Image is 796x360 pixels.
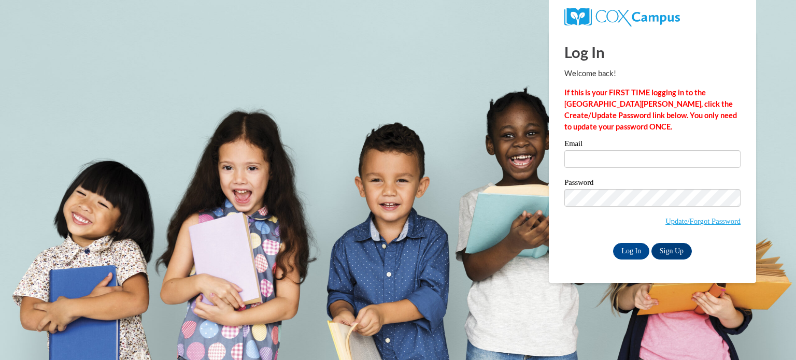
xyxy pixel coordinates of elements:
[564,41,741,63] h1: Log In
[564,68,741,79] p: Welcome back!
[564,8,680,26] img: COX Campus
[613,243,649,260] input: Log In
[651,243,692,260] a: Sign Up
[564,88,737,131] strong: If this is your FIRST TIME logging in to the [GEOGRAPHIC_DATA][PERSON_NAME], click the Create/Upd...
[665,217,741,225] a: Update/Forgot Password
[564,12,680,21] a: COX Campus
[564,140,741,150] label: Email
[564,179,741,189] label: Password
